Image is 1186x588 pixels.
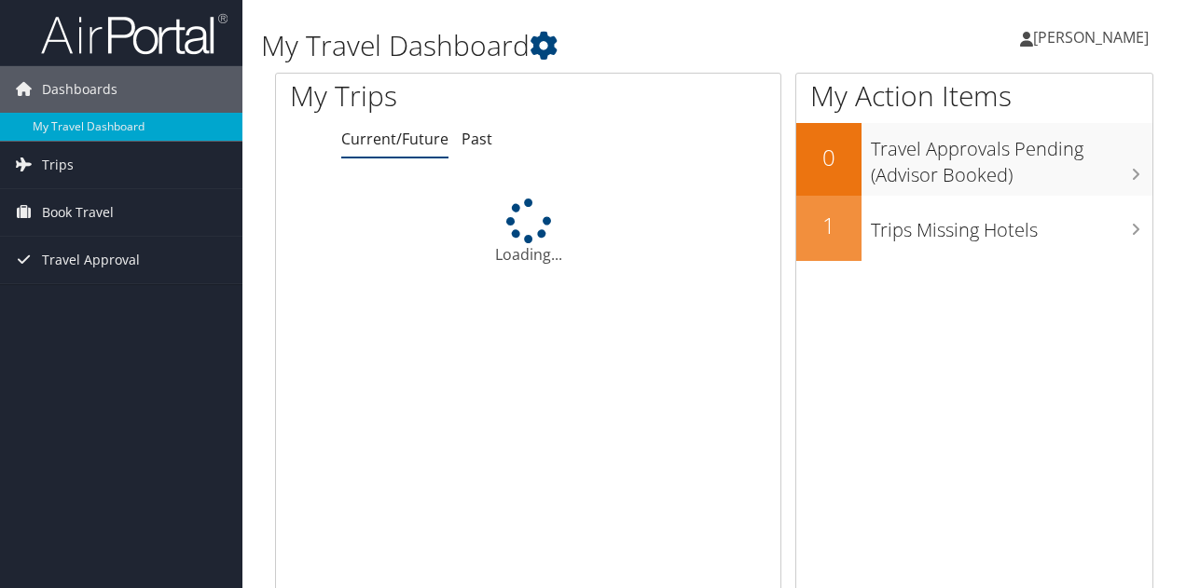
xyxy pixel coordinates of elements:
h1: My Travel Dashboard [261,26,865,65]
h2: 0 [796,142,862,173]
h3: Trips Missing Hotels [871,208,1152,243]
a: [PERSON_NAME] [1020,9,1167,65]
a: 0Travel Approvals Pending (Advisor Booked) [796,123,1152,195]
h3: Travel Approvals Pending (Advisor Booked) [871,127,1152,188]
span: Dashboards [42,66,117,113]
a: 1Trips Missing Hotels [796,196,1152,261]
img: airportal-logo.png [41,12,228,56]
h2: 1 [796,210,862,241]
div: Loading... [276,198,780,266]
h1: My Action Items [796,76,1152,116]
span: Book Travel [42,189,114,236]
a: Current/Future [341,129,448,149]
span: Travel Approval [42,237,140,283]
span: Trips [42,142,74,188]
h1: My Trips [290,76,557,116]
span: [PERSON_NAME] [1033,27,1149,48]
a: Past [462,129,492,149]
